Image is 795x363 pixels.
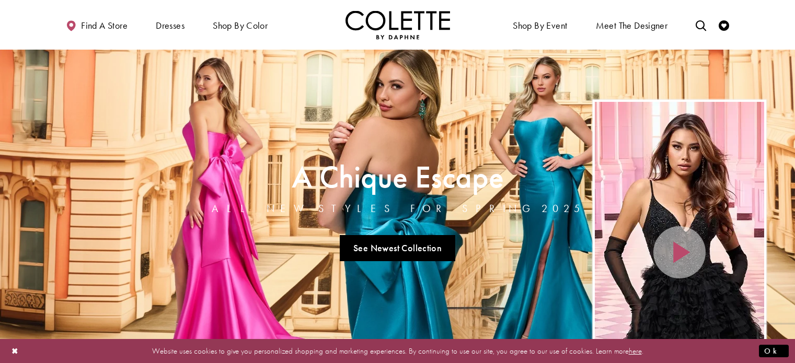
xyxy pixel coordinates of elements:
[759,344,789,357] button: Submit Dialog
[340,235,456,261] a: See Newest Collection A Chique Escape All New Styles For Spring 2025
[629,345,642,356] a: here
[209,231,587,265] ul: Slider Links
[75,344,720,358] p: Website uses cookies to give you personalized shopping and marketing experiences. By continuing t...
[6,342,24,360] button: Close Dialog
